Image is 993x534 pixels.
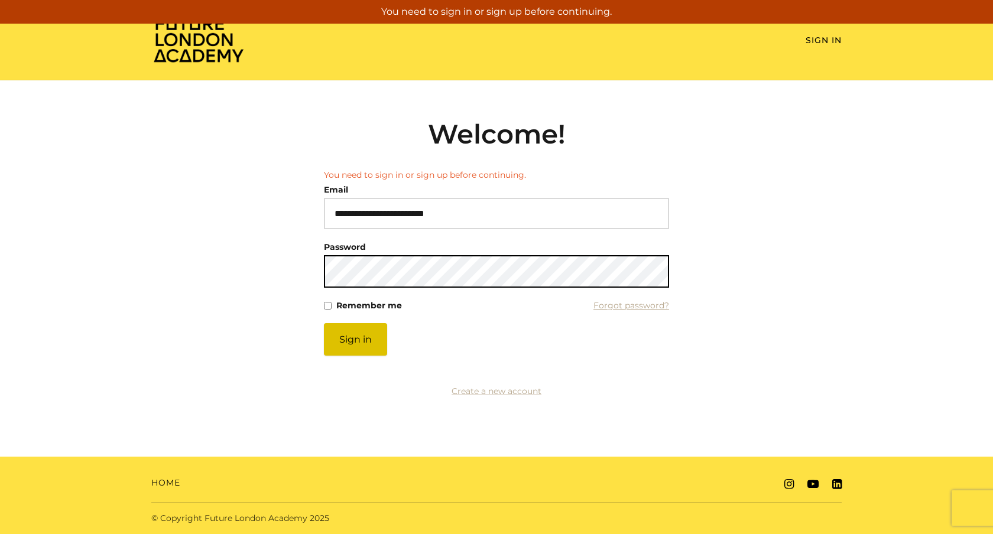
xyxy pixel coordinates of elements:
a: Create a new account [452,386,541,396]
h2: Welcome! [324,118,669,150]
a: Home [151,477,180,489]
label: Remember me [336,297,402,314]
button: Sign in [324,323,387,356]
a: Sign In [806,35,842,45]
li: You need to sign in or sign up before continuing. [324,169,669,181]
label: Email [324,181,348,198]
img: Home Page [151,15,246,63]
div: © Copyright Future London Academy 2025 [142,512,496,525]
p: You need to sign in or sign up before continuing. [5,5,988,19]
label: Password [324,239,366,255]
a: Forgot password? [593,297,669,314]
